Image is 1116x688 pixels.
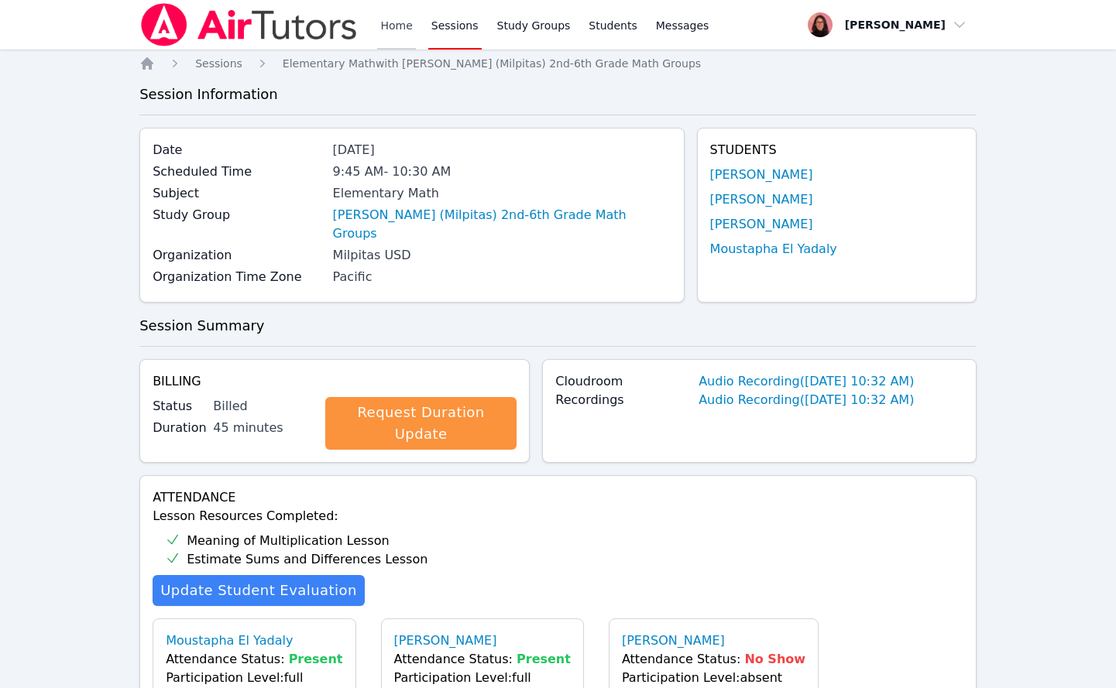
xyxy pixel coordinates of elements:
[153,372,517,391] h4: Billing
[333,246,671,265] div: Milpitas USD
[710,240,837,258] a: Moustapha El Yadaly
[153,575,365,606] a: Update Student Evaluation
[153,163,323,181] label: Scheduled Time
[699,372,914,391] a: Audio Recording([DATE] 10:32 AM)
[139,3,359,46] img: Air Tutors
[710,141,963,159] h4: Students
[333,141,671,159] div: [DATE]
[153,488,963,507] h4: Attendance
[139,84,977,105] h3: Session Information
[333,206,671,243] a: [PERSON_NAME] (Milpitas) 2nd-6th Grade Math Groups
[710,166,813,184] a: [PERSON_NAME]
[153,246,323,265] label: Organization
[325,397,517,450] a: Request Duration Update
[195,56,242,71] a: Sessions
[289,652,343,666] span: Present
[622,632,725,650] a: [PERSON_NAME]
[283,57,701,70] span: Elementary Math with [PERSON_NAME] (Milpitas) 2nd-6th Grade Math Groups
[153,268,323,286] label: Organization Time Zone
[153,184,323,203] label: Subject
[213,397,312,416] div: Billed
[394,669,571,687] div: Participation Level: full
[195,57,242,70] span: Sessions
[622,650,805,669] div: Attendance Status:
[517,652,571,666] span: Present
[187,532,390,550] span: Meaning of Multiplication Lesson
[283,56,701,71] a: Elementary Mathwith [PERSON_NAME] (Milpitas) 2nd-6th Grade Math Groups
[166,669,342,687] div: Participation Level: full
[213,419,312,437] div: 45 minutes
[333,184,671,203] div: Elementary Math
[744,652,805,666] span: No Show
[153,141,323,159] label: Date
[555,372,689,409] label: Cloudroom Recordings
[153,397,204,416] label: Status
[166,650,342,669] div: Attendance Status:
[394,650,571,669] div: Attendance Status:
[622,669,805,687] div: Participation Level: absent
[394,632,497,650] a: [PERSON_NAME]
[333,163,671,181] div: 9:45 AM - 10:30 AM
[187,550,428,569] span: Estimate Sums and Differences Lesson
[710,215,813,234] a: [PERSON_NAME]
[153,507,963,569] div: Lesson Resources Completed:
[656,18,709,33] span: Messages
[699,391,914,409] a: Audio Recording([DATE] 10:32 AM)
[153,419,204,437] label: Duration
[166,632,293,650] a: Moustapha El Yadaly
[333,268,671,286] div: Pacific
[139,315,977,337] h3: Session Summary
[139,56,977,71] nav: Breadcrumb
[153,206,323,224] label: Study Group
[710,190,813,209] a: [PERSON_NAME]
